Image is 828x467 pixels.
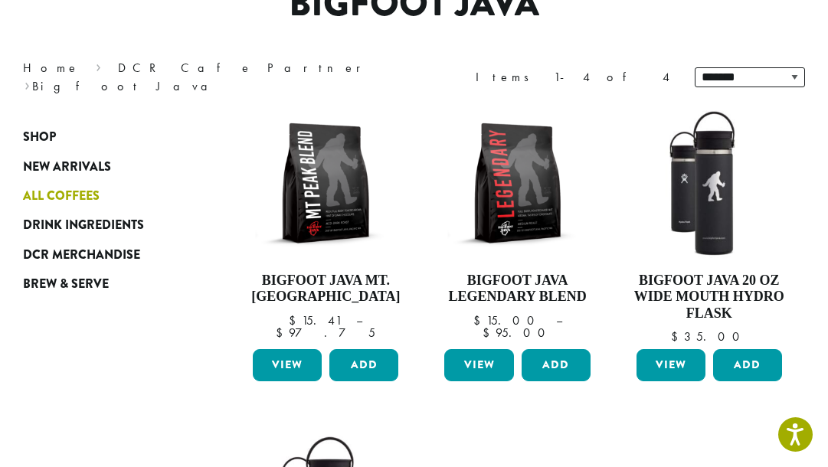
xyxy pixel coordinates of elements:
[671,328,747,345] bdi: 35.00
[249,106,402,343] a: Bigfoot Java Mt. [GEOGRAPHIC_DATA]
[633,106,786,260] img: LO2867-BFJ-Hydro-Flask-20oz-WM-wFlex-Sip-Lid-Black-300x300.jpg
[23,59,391,96] nav: Breadcrumb
[249,273,402,305] h4: Bigfoot Java Mt. [GEOGRAPHIC_DATA]
[276,325,375,341] bdi: 97.75
[476,68,672,87] div: Items 1-4 of 4
[713,349,782,381] button: Add
[473,312,542,328] bdi: 15.00
[23,60,80,76] a: Home
[633,273,786,322] h4: Bigfoot Java 20 oz Wide Mouth Hydro Flask
[356,312,362,328] span: –
[440,106,594,260] img: BFJ_Legendary_12oz-300x300.png
[483,325,496,341] span: $
[23,128,56,147] span: Shop
[23,181,184,211] a: All Coffees
[23,275,109,294] span: Brew & Serve
[440,273,594,305] h4: Bigfoot Java Legendary Blend
[440,106,594,343] a: Bigfoot Java Legendary Blend
[23,158,111,177] span: New Arrivals
[276,325,289,341] span: $
[23,240,184,269] a: DCR Merchandise
[329,349,398,381] button: Add
[249,106,402,260] img: BFJ_MtPeak_12oz-300x300.png
[522,349,591,381] button: Add
[23,246,140,265] span: DCR Merchandise
[23,187,100,206] span: All Coffees
[556,312,562,328] span: –
[473,312,486,328] span: $
[23,152,184,181] a: New Arrivals
[253,349,322,381] a: View
[289,312,342,328] bdi: 15.41
[483,325,552,341] bdi: 95.00
[671,328,684,345] span: $
[289,312,302,328] span: $
[23,269,184,299] a: Brew & Serve
[23,216,144,235] span: Drink Ingredients
[96,54,101,77] span: ›
[118,60,371,76] a: DCR Cafe Partner
[25,72,30,96] span: ›
[444,349,513,381] a: View
[23,122,184,152] a: Shop
[23,211,184,240] a: Drink Ingredients
[637,349,705,381] a: View
[633,106,786,343] a: Bigfoot Java 20 oz Wide Mouth Hydro Flask $35.00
